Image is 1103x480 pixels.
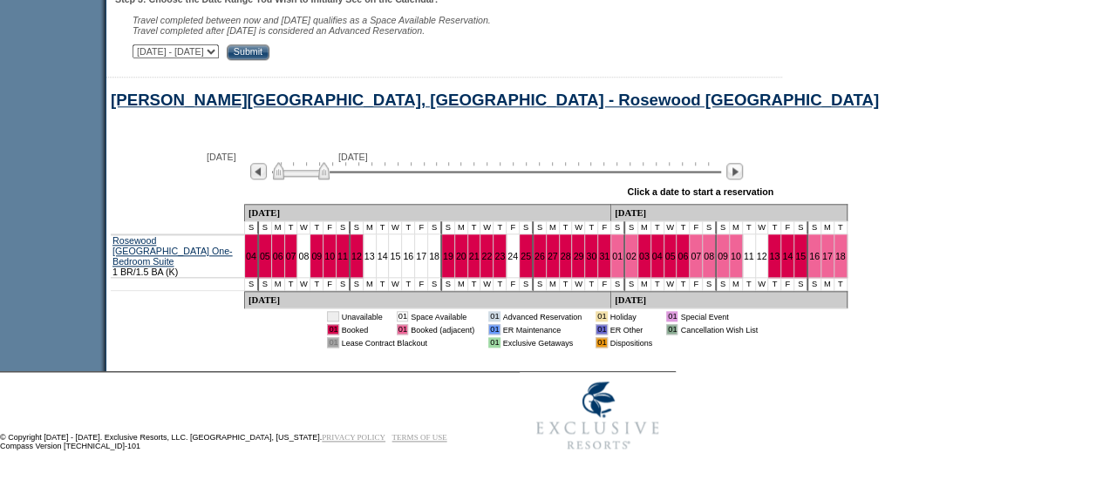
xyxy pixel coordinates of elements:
[351,251,362,261] a: 12
[272,221,285,234] td: M
[273,251,283,261] a: 06
[680,324,758,335] td: Cancellation Wish List
[680,311,758,321] td: Special Event
[822,251,833,261] a: 17
[690,221,703,234] td: F
[507,251,518,261] a: 24
[337,221,351,234] td: S
[259,278,272,291] td: S
[250,163,267,179] img: Previous
[259,221,272,234] td: S
[227,44,269,60] input: Submit
[611,291,847,308] td: [DATE]
[377,278,390,291] td: T
[666,311,677,321] td: 01
[717,278,730,291] td: S
[626,251,637,261] a: 02
[416,251,426,261] a: 17
[272,278,285,291] td: M
[756,278,769,291] td: W
[377,221,390,234] td: T
[677,221,690,234] td: T
[573,251,583,261] a: 29
[397,324,408,335] td: 01
[835,251,846,261] a: 18
[521,251,531,261] a: 25
[133,25,425,36] nobr: Travel completed after [DATE] is considered an Advanced Reservation.
[572,221,585,234] td: W
[246,251,256,261] a: 04
[627,186,773,197] div: Click a date to start a reservation
[560,221,573,234] td: T
[469,251,480,261] a: 21
[429,251,439,261] a: 18
[310,278,323,291] td: T
[560,278,573,291] td: T
[718,251,728,261] a: 09
[664,278,677,291] td: W
[717,221,730,234] td: S
[342,337,474,348] td: Lease Contract Blackout
[402,221,415,234] td: T
[520,372,676,459] img: Exclusive Resorts
[337,251,348,261] a: 11
[730,278,743,291] td: M
[596,324,607,335] td: 01
[808,221,821,234] td: S
[611,204,847,221] td: [DATE]
[596,311,607,321] td: 01
[351,221,364,234] td: S
[768,278,781,291] td: T
[455,278,468,291] td: M
[534,278,547,291] td: S
[456,251,466,261] a: 20
[625,221,638,234] td: S
[809,251,820,261] a: 16
[322,433,385,442] a: PRIVACY POLICY
[744,251,754,261] a: 11
[834,221,848,234] td: T
[834,278,848,291] td: T
[610,337,653,348] td: Dispositions
[598,221,611,234] td: F
[677,278,690,291] td: T
[503,311,582,321] td: Advanced Reservation
[494,221,507,234] td: T
[411,311,474,321] td: Space Available
[520,278,534,291] td: S
[743,221,756,234] td: T
[245,221,259,234] td: S
[455,221,468,234] td: M
[324,251,335,261] a: 10
[757,251,767,261] a: 12
[389,221,402,234] td: W
[468,221,481,234] td: T
[402,278,415,291] td: T
[389,278,402,291] td: W
[821,221,834,234] td: M
[488,337,500,348] td: 01
[651,221,664,234] td: T
[327,311,338,321] td: 01
[547,221,560,234] td: M
[794,278,808,291] td: S
[260,251,270,261] a: 05
[625,278,638,291] td: S
[364,278,377,291] td: M
[547,278,560,291] td: M
[677,251,688,261] a: 06
[611,278,625,291] td: S
[638,221,651,234] td: M
[585,278,598,291] td: T
[768,221,781,234] td: T
[327,324,338,335] td: 01
[442,221,455,234] td: S
[821,278,834,291] td: M
[111,234,245,278] td: 1 BR/1.5 BA (K)
[534,221,547,234] td: S
[285,278,298,291] td: T
[585,221,598,234] td: T
[561,251,571,261] a: 28
[342,324,383,335] td: Booked
[245,278,259,291] td: S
